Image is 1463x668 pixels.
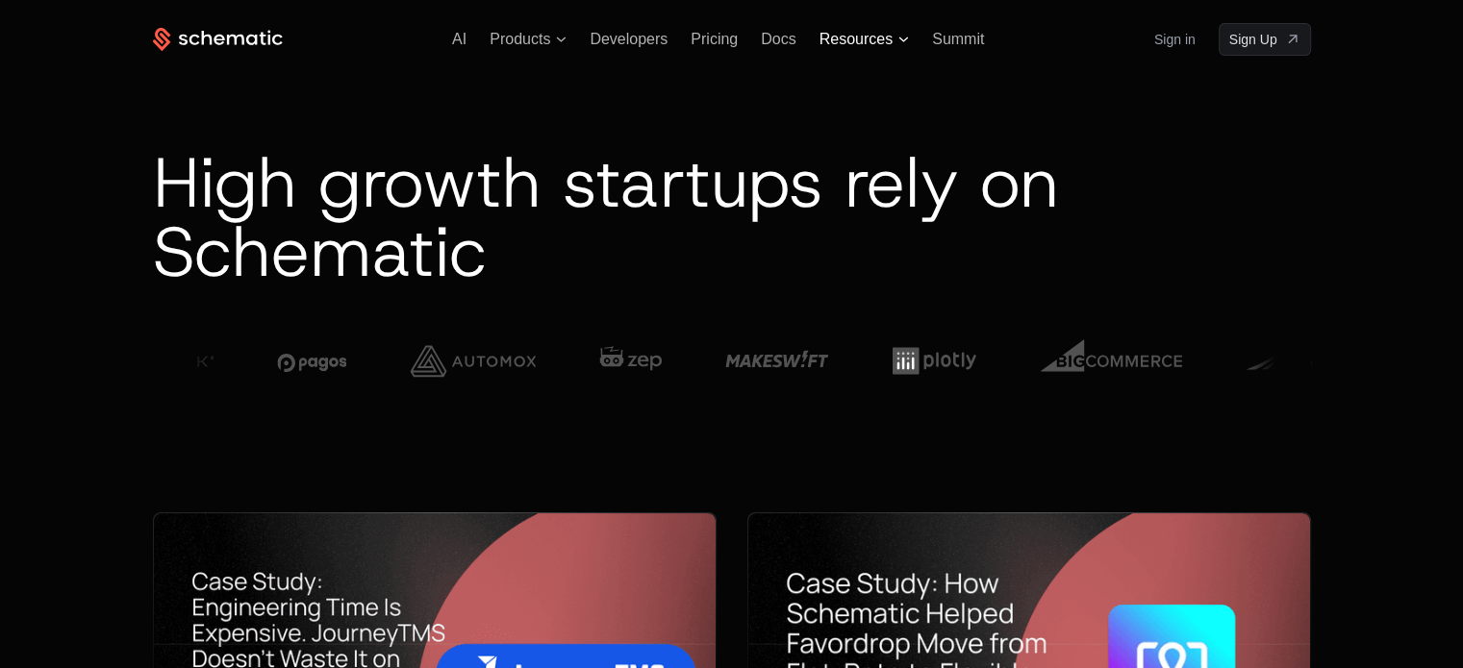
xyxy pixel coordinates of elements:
span: Products [490,31,550,48]
img: Customer 8 [892,333,976,389]
a: Summit [932,31,984,47]
a: [object Object] [1219,23,1311,56]
img: Customer 9 [1040,333,1182,388]
span: High growth startups rely on Schematic [153,136,1059,298]
img: Customer 7 [725,333,828,389]
img: Customer 6 [599,333,662,389]
span: Sign Up [1229,30,1277,49]
a: AI [452,31,467,47]
a: Docs [761,31,795,47]
a: Pricing [691,31,738,47]
img: Customer 5 [410,333,536,389]
span: Resources [820,31,893,48]
img: Customer 4 [277,333,346,389]
a: Sign in [1154,24,1196,55]
a: Developers [590,31,668,47]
